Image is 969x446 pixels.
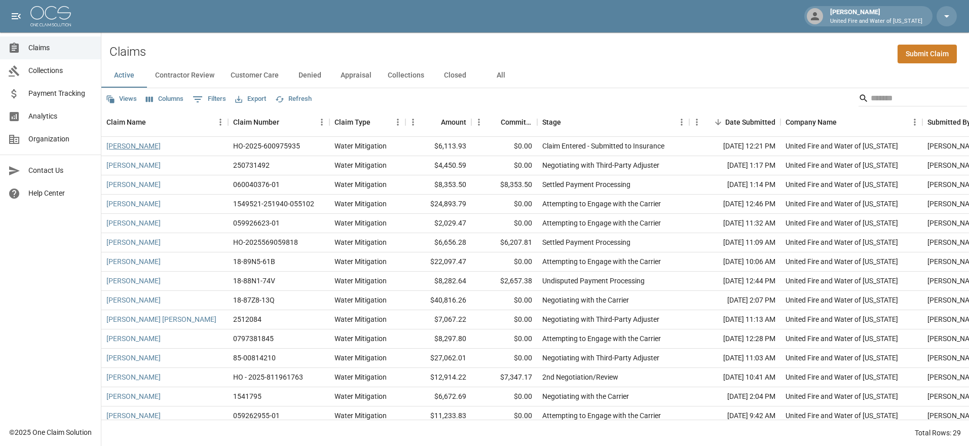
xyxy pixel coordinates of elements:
div: [DATE] 10:41 AM [689,368,780,387]
button: Menu [314,115,329,130]
div: United Fire and Water of Louisiana [786,333,898,344]
span: Collections [28,65,93,76]
div: Water Mitigation [334,295,387,305]
div: $8,297.80 [405,329,471,349]
span: Analytics [28,111,93,122]
span: Payment Tracking [28,88,93,99]
a: [PERSON_NAME] [106,218,161,228]
div: Water Mitigation [334,411,387,421]
a: [PERSON_NAME] [106,160,161,170]
div: [DATE] 12:21 PM [689,137,780,156]
div: United Fire and Water of Louisiana [786,199,898,209]
div: United Fire and Water of Louisiana [786,276,898,286]
div: Settled Payment Processing [542,237,630,247]
div: Water Mitigation [334,141,387,151]
div: $0.00 [471,329,537,349]
div: $0.00 [471,310,537,329]
div: United Fire and Water of Louisiana [786,141,898,151]
button: Appraisal [332,63,380,88]
div: Amount [441,108,466,136]
button: Sort [370,115,385,129]
div: $0.00 [471,349,537,368]
div: $40,816.26 [405,291,471,310]
div: Claim Name [101,108,228,136]
div: 2512084 [233,314,262,324]
span: Claims [28,43,93,53]
div: $2,029.47 [405,214,471,233]
div: [PERSON_NAME] [826,7,926,25]
div: Claim Number [228,108,329,136]
div: [DATE] 9:42 AM [689,406,780,426]
div: Water Mitigation [334,333,387,344]
div: Committed Amount [471,108,537,136]
div: Water Mitigation [334,218,387,228]
div: [DATE] 11:13 AM [689,310,780,329]
div: United Fire and Water of Louisiana [786,179,898,190]
div: $7,347.17 [471,368,537,387]
div: $24,893.79 [405,195,471,214]
button: Menu [213,115,228,130]
div: Stage [542,108,561,136]
div: $8,282.64 [405,272,471,291]
div: [DATE] 10:06 AM [689,252,780,272]
div: Date Submitted [725,108,775,136]
h2: Claims [109,45,146,59]
div: $0.00 [471,156,537,175]
button: Menu [674,115,689,130]
a: [PERSON_NAME] [106,237,161,247]
button: Sort [837,115,851,129]
a: [PERSON_NAME] [PERSON_NAME] [106,314,216,324]
div: [DATE] 12:28 PM [689,329,780,349]
button: open drawer [6,6,26,26]
div: 0797381845 [233,333,274,344]
p: United Fire and Water of [US_STATE] [830,17,922,26]
div: $6,207.81 [471,233,537,252]
div: Negotiating with the Carrier [542,391,629,401]
div: United Fire and Water of Louisiana [786,237,898,247]
div: Stage [537,108,689,136]
div: Company Name [780,108,922,136]
a: [PERSON_NAME] [106,295,161,305]
div: $11,233.83 [405,406,471,426]
div: [DATE] 1:14 PM [689,175,780,195]
button: Refresh [273,91,314,107]
button: Menu [390,115,405,130]
div: Negotiating with Third-Party Adjuster [542,160,659,170]
button: Select columns [143,91,186,107]
div: $0.00 [471,137,537,156]
div: Attempting to Engage with the Carrier [542,218,661,228]
div: $27,062.01 [405,349,471,368]
div: $0.00 [471,214,537,233]
div: 059926623-01 [233,218,280,228]
span: Contact Us [28,165,93,176]
div: [DATE] 11:32 AM [689,214,780,233]
div: 059262955-01 [233,411,280,421]
div: [DATE] 12:46 PM [689,195,780,214]
div: Water Mitigation [334,353,387,363]
div: $0.00 [471,387,537,406]
button: Contractor Review [147,63,222,88]
div: Water Mitigation [334,314,387,324]
div: $12,914.22 [405,368,471,387]
div: 18-88N1-74V [233,276,275,286]
a: Submit Claim [898,45,957,63]
div: United Fire and Water of Louisiana [786,353,898,363]
div: United Fire and Water of Louisiana [786,218,898,228]
button: Menu [689,115,704,130]
div: Date Submitted [689,108,780,136]
div: $0.00 [471,406,537,426]
div: Attempting to Engage with the Carrier [542,333,661,344]
div: Total Rows: 29 [915,428,961,438]
div: Committed Amount [501,108,532,136]
a: [PERSON_NAME] [106,179,161,190]
div: [DATE] 1:17 PM [689,156,780,175]
div: 85-00814210 [233,353,276,363]
div: Amount [405,108,471,136]
div: $6,656.28 [405,233,471,252]
div: 18-87Z8-13Q [233,295,275,305]
a: [PERSON_NAME] [106,391,161,401]
div: $2,657.38 [471,272,537,291]
button: All [478,63,524,88]
div: United Fire and Water of Louisiana [786,295,898,305]
div: United Fire and Water of Louisiana [786,372,898,382]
